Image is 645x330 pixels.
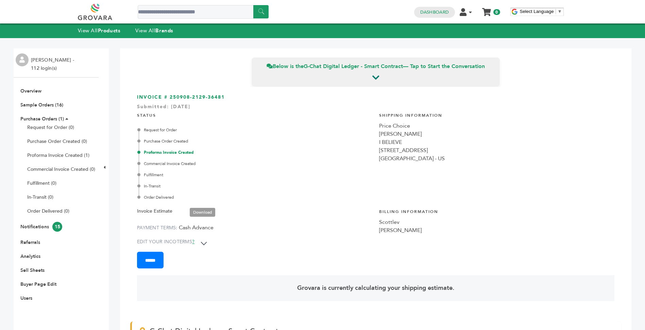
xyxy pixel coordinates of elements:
[520,9,554,14] span: Select Language
[20,224,62,230] a: Notifications15
[190,208,215,217] a: Download
[139,194,372,200] div: Order Delivered
[267,63,485,70] span: Below is the — Tap to Start the Conversation
[27,194,53,200] a: In-Transit (0)
[135,27,173,34] a: View AllBrands
[78,27,121,34] a: View AllProducts
[379,108,614,122] h4: Shipping Information
[20,253,40,260] a: Analytics
[27,138,87,145] a: Purchase Order Created (0)
[137,207,172,215] label: Invoice Estimate
[27,208,69,214] a: Order Delivered (0)
[139,149,372,155] div: Proforma Invoice Created
[558,9,562,14] span: ▼
[379,122,614,130] div: Price Choice
[139,183,372,189] div: In-Transit
[137,108,372,122] h4: STATUS
[27,124,74,131] a: Request for Order (0)
[137,275,614,301] div: Grovara is currently calculating your shipping estimate.
[27,166,95,172] a: Commercial Invoice Created (0)
[27,180,56,186] a: Fulfillment (0)
[379,130,614,138] div: [PERSON_NAME]
[379,138,614,146] div: I BELIEVE
[493,9,500,15] span: 0
[20,295,32,301] a: Users
[139,127,372,133] div: Request for Order
[137,238,194,245] label: EDIT YOUR INCOTERMS
[20,239,40,246] a: Referrals
[137,103,614,114] div: Submitted: [DATE]
[482,6,490,13] a: My Cart
[137,94,614,101] h3: INVOICE # 250908-2129-36481
[379,204,614,218] h4: Billing Information
[27,152,89,159] a: Proforma Invoice Created (1)
[20,281,56,287] a: Buyer Page Edit
[379,218,614,226] div: Scottlev
[139,172,372,178] div: Fulfillment
[139,138,372,144] div: Purchase Order Created
[20,88,41,94] a: Overview
[379,146,614,154] div: [STREET_ADDRESS]
[520,9,562,14] a: Select Language​
[179,224,214,231] span: Cash Advance
[16,53,29,66] img: profile.png
[137,225,177,231] label: PAYMENT TERMS:
[20,267,45,274] a: Sell Sheets
[20,102,63,108] a: Sample Orders (16)
[31,56,76,72] li: [PERSON_NAME] - 112 login(s)
[20,116,64,122] a: Purchase Orders (1)
[98,27,120,34] strong: Products
[379,226,614,234] div: [PERSON_NAME]
[155,27,173,34] strong: Brands
[139,161,372,167] div: Commercial Invoice Created
[138,5,269,19] input: Search a product or brand...
[379,154,614,163] div: [GEOGRAPHIC_DATA] - US
[420,9,449,15] a: Dashboard
[192,238,194,245] a: ?
[52,222,62,232] span: 15
[304,63,403,70] strong: G-Chat Digital Ledger - Smart Contract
